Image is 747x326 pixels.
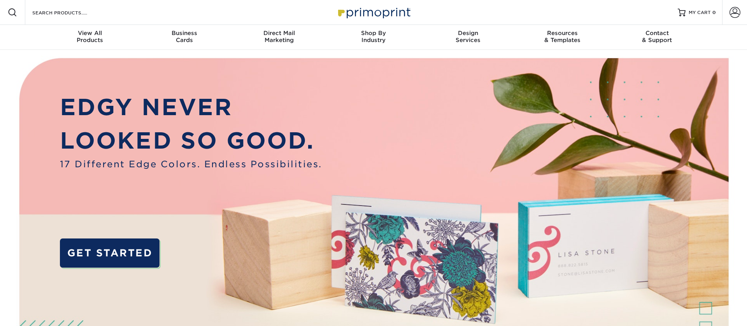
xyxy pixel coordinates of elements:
span: Shop By [326,30,421,37]
div: Industry [326,30,421,44]
div: Products [43,30,137,44]
span: Contact [610,30,704,37]
div: Cards [137,30,232,44]
a: GET STARTED [60,238,160,268]
p: EDGY NEVER [60,91,322,124]
a: Resources& Templates [515,25,610,50]
input: SEARCH PRODUCTS..... [32,8,107,17]
span: 0 [712,10,716,15]
a: Contact& Support [610,25,704,50]
span: 17 Different Edge Colors. Endless Possibilities. [60,158,322,171]
span: MY CART [689,9,711,16]
span: Business [137,30,232,37]
a: BusinessCards [137,25,232,50]
span: Resources [515,30,610,37]
a: Shop ByIndustry [326,25,421,50]
a: DesignServices [421,25,515,50]
p: LOOKED SO GOOD. [60,124,322,158]
span: Direct Mail [232,30,326,37]
div: & Templates [515,30,610,44]
div: & Support [610,30,704,44]
img: Primoprint [335,4,412,21]
a: View AllProducts [43,25,137,50]
div: Marketing [232,30,326,44]
span: View All [43,30,137,37]
span: Design [421,30,515,37]
div: Services [421,30,515,44]
a: Direct MailMarketing [232,25,326,50]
